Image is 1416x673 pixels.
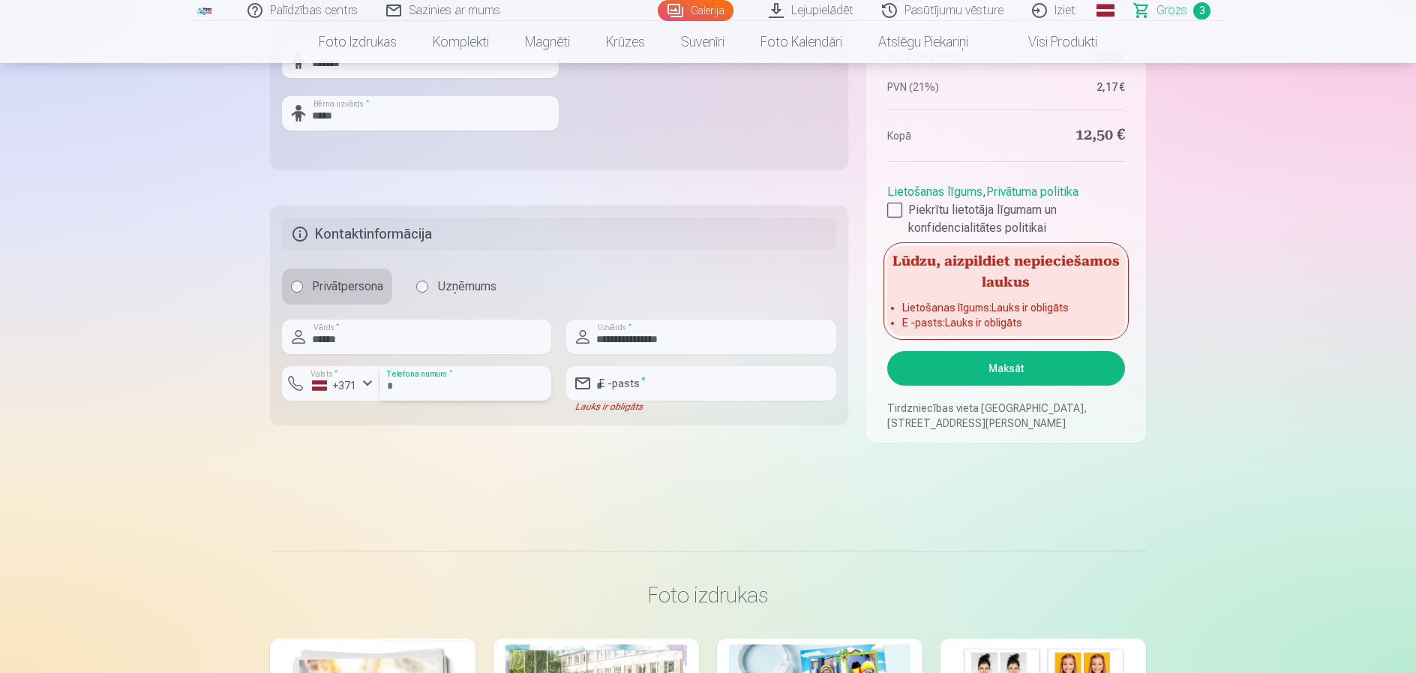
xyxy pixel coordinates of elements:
a: Foto kalendāri [742,21,860,63]
li: Lietošanas līgums : Lauks ir obligāts [902,300,1110,315]
div: Lauks ir obligāts [566,401,835,413]
span: 3 [1193,2,1210,20]
p: Tirdzniecības vieta [GEOGRAPHIC_DATA], [STREET_ADDRESS][PERSON_NAME] [887,401,1125,431]
button: Maksāt [887,351,1125,386]
label: Valsts [306,368,343,379]
span: Grozs [1156,2,1187,20]
dd: 12,50 € [1013,125,1125,146]
h5: Kontaktinformācija [282,218,836,251]
a: Suvenīri [663,21,742,63]
div: +371 [312,378,357,393]
h5: Lūdzu, aizpildiet nepieciešamos laukus [887,246,1125,294]
div: , [887,177,1125,237]
a: Foto izdrukas [301,21,415,63]
label: Privātpersona [282,269,392,305]
a: Lietošanas līgums [887,185,982,199]
input: Privātpersona [291,281,303,293]
dd: 2,17 € [1013,80,1125,95]
a: Atslēgu piekariņi [860,21,986,63]
button: Valsts*+371 [282,366,379,401]
input: Uzņēmums [416,281,428,293]
a: Privātuma politika [986,185,1078,199]
li: E -pasts : Lauks ir obligāts [902,315,1110,330]
dt: PVN (21%) [887,80,999,95]
a: Komplekti [415,21,507,63]
a: Magnēti [507,21,588,63]
h3: Foto izdrukas [282,581,1134,608]
dt: Kopā [887,125,999,146]
a: Visi produkti [986,21,1115,63]
label: Piekrītu lietotāja līgumam un konfidencialitātes politikai [887,201,1125,237]
label: Uzņēmums [407,269,505,305]
a: Krūzes [588,21,663,63]
img: /fa1 [196,6,213,15]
